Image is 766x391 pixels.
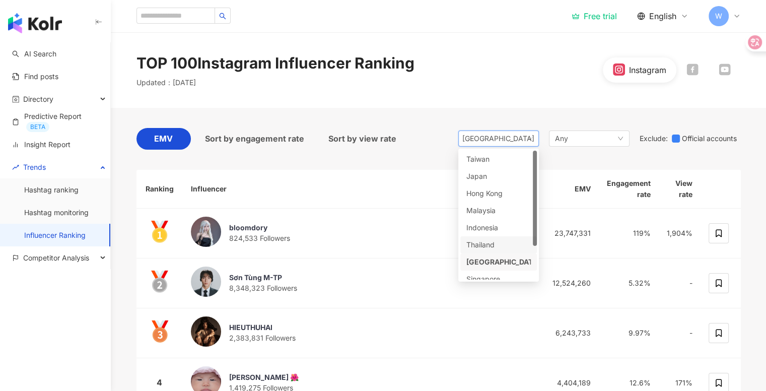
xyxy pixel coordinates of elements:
div: [PERSON_NAME] 🌺 [229,372,299,382]
span: Sort by view rate [328,133,396,145]
span: 2,383,831 Followers [229,334,296,342]
span: Trends [23,156,46,178]
span: EMV [154,133,173,145]
span: 8,348,323 Followers [229,284,297,292]
div: 171% [667,377,692,388]
a: Insight Report [12,140,71,150]
div: 119% [607,228,651,239]
div: [GEOGRAPHIC_DATA] [462,131,495,146]
span: Official accounts [680,133,741,144]
td: - [659,308,701,358]
th: Ranking [136,170,183,209]
div: Sơn Tùng M-TP [229,273,297,283]
div: 5.32% [607,278,651,289]
th: Influencer [183,170,538,209]
img: logo [8,13,62,33]
div: 23,747,331 [546,228,591,239]
div: 12.6% [607,377,651,388]
span: rise [12,164,19,171]
a: Free trial [572,11,617,21]
a: KOL AvatarHIEUTHUHAI2,383,831 Followers [191,316,530,350]
div: Singapore [466,274,499,285]
span: W [715,11,722,22]
img: KOL Avatar [191,217,221,247]
div: Indonesia [466,222,499,233]
a: searchAI Search [12,49,56,59]
div: TOP 100 Instagram Influencer Ranking [136,52,414,74]
a: KOL AvatarSơn Tùng M-TP8,348,323 Followers [191,267,530,300]
a: Predictive ReportBETA [12,111,102,132]
div: 9.97% [607,328,651,339]
a: Influencer Ranking [24,230,86,240]
span: Competitor Analysis [23,246,89,269]
span: down [617,136,623,142]
div: 6,243,733 [546,328,591,339]
div: 1,904% [667,228,692,239]
a: KOL Avatarbloomdory824,533 Followers [191,217,530,250]
div: Taiwan [466,154,499,165]
span: 824,533 Followers [229,234,290,242]
p: Updated ： [DATE] [136,78,196,88]
span: Sort by engagement rate [205,133,304,145]
a: Find posts [12,72,58,82]
div: 4 [145,376,175,389]
div: Hong Kong [466,188,499,199]
a: Hashtag monitoring [24,208,89,218]
th: View rate [659,170,701,209]
div: Instagram [629,64,666,76]
img: KOL Avatar [191,267,221,297]
div: bloomdory [229,223,290,233]
div: Malaysia [466,205,499,216]
div: [GEOGRAPHIC_DATA] [466,256,499,268]
span: English [649,11,676,22]
div: 12,524,260 [546,278,591,289]
td: - [659,258,701,308]
img: KOL Avatar [191,316,221,347]
span: Exclude : [640,135,668,143]
a: Hashtag ranking [24,185,79,195]
div: 4,404,189 [546,377,591,388]
div: Thailand [466,239,499,250]
span: search [219,13,226,20]
div: Japan [466,171,499,182]
span: Any [555,133,568,144]
span: Directory [23,88,53,110]
th: EMV [538,170,599,209]
th: Engagement rate [599,170,659,209]
div: HIEUTHUHAI [229,322,296,333]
